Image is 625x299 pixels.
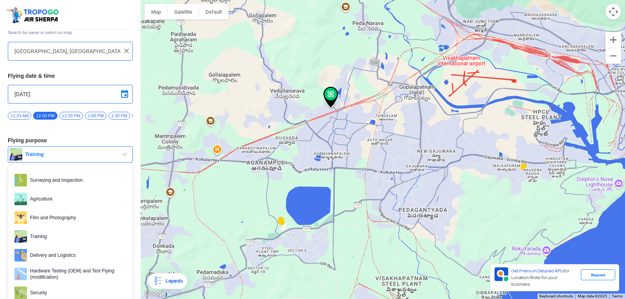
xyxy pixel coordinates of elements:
img: delivery.png [14,249,27,261]
button: Training [8,146,133,163]
input: Search your flying location [14,47,120,56]
img: Legends [153,276,162,286]
img: ic_close.png [123,47,130,55]
a: Open this area in Google Maps (opens a new window) [143,289,168,299]
img: security.png [14,286,27,299]
span: 1:00 PM [85,112,107,120]
span: Hardware Testing (OEM) and Test Flying (modification) [27,268,126,280]
button: Map camera controls [605,4,621,20]
span: Search by name or select on map [8,29,133,36]
button: Show satellite imagery [168,4,199,20]
button: Zoom in [605,32,621,48]
input: Select Date [14,90,126,99]
span: Training [27,230,126,243]
img: agri.png [14,193,27,205]
button: Keyboard shortcuts [539,294,573,299]
img: Google [143,289,168,299]
span: 11:33 AM [8,112,31,120]
h3: Flying date & time [8,73,133,79]
div: Request [581,269,615,280]
div: for Location Risks for your business. [508,267,581,288]
img: training.png [14,230,27,243]
img: ic_hardwaretesting.png [14,268,27,280]
span: 12:00 PM [33,112,57,120]
img: Premium APIs [495,267,508,281]
span: 12:30 PM [59,112,83,120]
span: Film and Photography [27,211,126,224]
span: Security [27,286,126,299]
img: training.png [10,148,22,161]
a: Terms [612,294,623,298]
span: Agriculture [27,193,126,205]
span: Map data ©2025 [578,294,607,298]
img: film.png [14,211,27,224]
img: survey.png [14,174,27,186]
span: Delivery and Logistics [27,249,126,261]
img: ic_tgdronemaps.svg [6,6,61,24]
span: Surveying and Inspection [27,174,126,186]
span: 1:30 PM [109,112,130,120]
span: Training [22,151,120,158]
button: Zoom out [605,48,621,64]
button: Show street map [145,4,168,20]
div: Legends [162,276,182,286]
h3: Flying purpose [8,138,133,143]
span: Get Premium Detailed APIs [511,268,564,274]
span: 2:00 PM [132,112,154,120]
